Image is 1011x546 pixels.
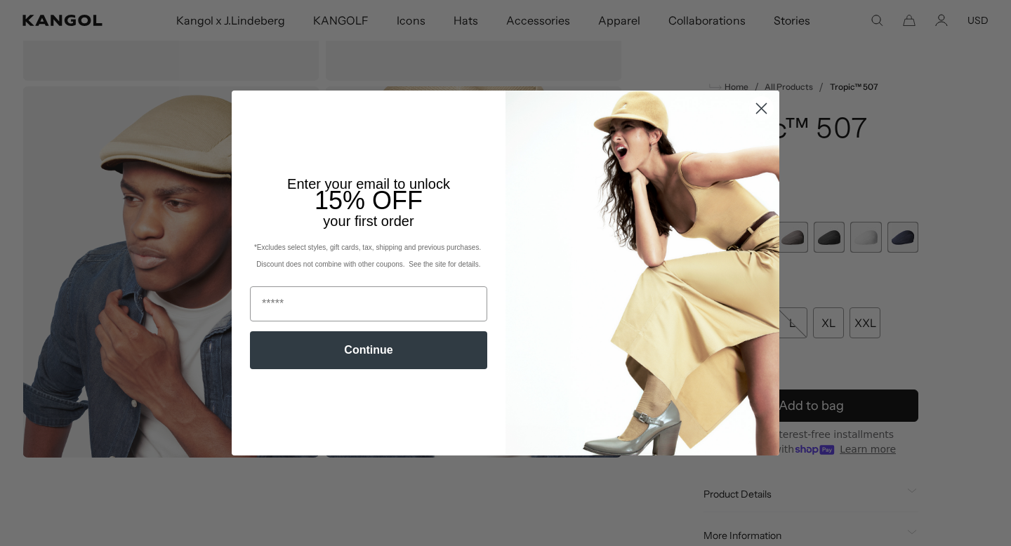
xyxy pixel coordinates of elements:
span: Enter your email to unlock [287,176,450,192]
span: *Excludes select styles, gift cards, tax, shipping and previous purchases. Discount does not comb... [254,244,483,268]
span: 15% OFF [315,186,423,215]
input: Email [250,286,487,321]
img: 93be19ad-e773-4382-80b9-c9d740c9197f.jpeg [505,91,779,455]
button: Close dialog [749,96,774,121]
span: your first order [323,213,414,229]
button: Continue [250,331,487,369]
